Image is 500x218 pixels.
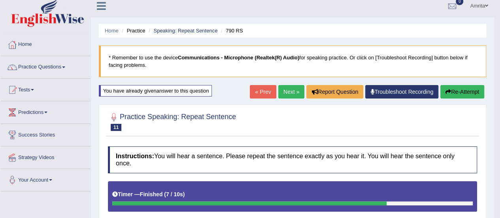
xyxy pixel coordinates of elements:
button: Re-Attempt [440,85,484,99]
a: Practice Questions [0,56,91,76]
button: Report Question [306,85,363,99]
h5: Timer — [112,191,185,197]
li: 790 RS [219,27,243,34]
span: 11 [111,124,121,131]
a: Success Stories [0,124,91,144]
li: Practice [120,27,145,34]
b: Instructions: [116,153,154,159]
a: Strategy Videos [0,146,91,166]
blockquote: * Remember to use the device for speaking practice. Or click on [Troubleshoot Recording] button b... [99,45,486,77]
a: Home [0,34,91,53]
a: Your Account [0,169,91,189]
a: « Prev [250,85,276,99]
a: Troubleshoot Recording [365,85,438,99]
b: Communications - Microphone (Realtek(R) Audio) [178,55,299,61]
div: You have already given answer to this question [99,85,212,97]
b: ( [164,191,166,197]
a: Next » [278,85,304,99]
a: Speaking: Repeat Sentence [153,28,217,34]
b: ) [183,191,185,197]
a: Predictions [0,101,91,121]
b: 7 / 10s [166,191,183,197]
h4: You will hear a sentence. Please repeat the sentence exactly as you hear it. You will hear the se... [108,146,477,173]
b: Finished [140,191,163,197]
a: Tests [0,79,91,99]
h2: Practice Speaking: Repeat Sentence [108,111,236,131]
a: Home [105,28,119,34]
